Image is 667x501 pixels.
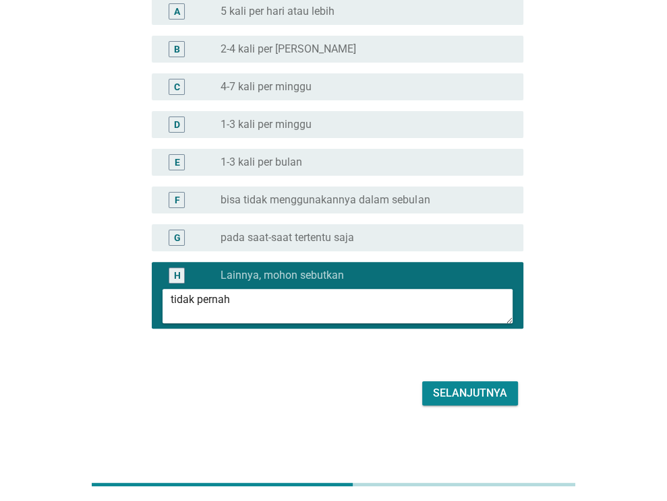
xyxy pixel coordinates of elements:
[433,385,507,401] div: Selanjutnya
[174,4,180,18] div: A
[173,268,180,282] div: H
[221,269,344,282] label: Lainnya, mohon sebutkan
[174,79,180,94] div: C
[221,80,312,94] label: 4-7 kali per minggu
[221,42,356,56] label: 2-4 kali per [PERSON_NAME]
[221,118,312,131] label: 1-3 kali per minggu
[173,230,180,244] div: G
[221,5,335,18] label: 5 kali per hari atau lebih
[422,381,518,405] button: Selanjutnya
[221,156,302,169] label: 1-3 kali per bulan
[221,193,430,207] label: bisa tidak menggunakannya dalam sebulan
[174,117,180,131] div: D
[174,193,179,207] div: F
[221,231,354,244] label: pada saat-saat tertentu saja
[174,155,179,169] div: E
[174,42,180,56] div: B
